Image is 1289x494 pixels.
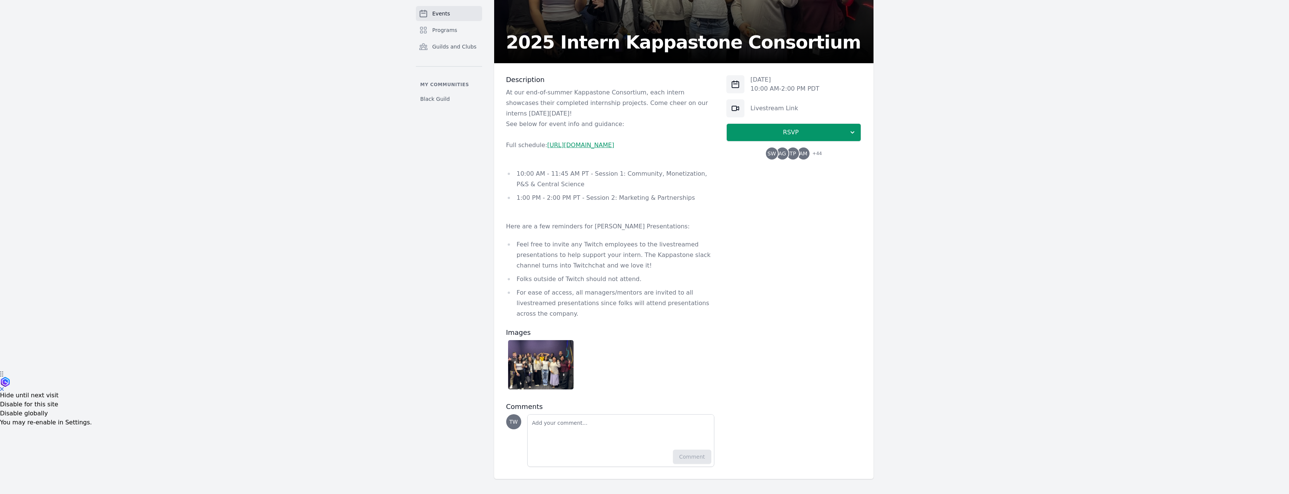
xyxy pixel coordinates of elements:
span: SW [767,151,776,156]
span: TP [790,151,796,156]
span: TW [509,419,517,424]
a: Black Guild [416,92,482,106]
span: Black Guild [420,95,450,103]
p: See below for event info and guidance: [506,119,715,129]
h2: 2025 Intern Kappastone Consortium [506,33,861,51]
h3: Images [506,328,715,337]
span: Guilds and Clubs [432,43,477,50]
a: [URL][DOMAIN_NAME] [547,141,614,149]
a: Events [416,6,482,21]
a: Programs [416,23,482,38]
span: Programs [432,26,457,34]
span: Events [432,10,450,17]
p: Full schedule: [506,140,715,150]
a: Livestream Link [750,105,798,112]
li: 10:00 AM - 11:45 AM PT - Session 1: Community, Monetization, P&S & Central Science [506,169,715,190]
li: Folks outside of Twitch should not attend. [506,274,715,284]
span: AG [779,151,786,156]
p: Here are a few reminders for [PERSON_NAME] Presentations: [506,221,715,232]
span: + 44 [808,149,822,160]
p: [DATE] [750,75,819,84]
img: IMG_5603%20(1).jpg [508,340,574,389]
li: For ease of access, all managers/mentors are invited to all livestreamed presentations since folk... [506,287,715,319]
h3: Comments [506,402,715,411]
nav: Sidebar [416,6,482,106]
p: At our end-of-summer Kappastone Consortium, each intern showcases their completed internship proj... [506,87,715,119]
p: 10:00 AM - 2:00 PM PDT [750,84,819,93]
h3: Description [506,75,715,84]
li: Feel free to invite any Twitch employees to the livestreamed presentations to help support your i... [506,239,715,271]
p: My communities [416,82,482,88]
a: Guilds and Clubs [416,39,482,54]
span: AM [799,151,808,156]
button: RSVP [726,123,861,141]
button: Comment [673,450,712,464]
li: 1:00 PM - 2:00 PM PT - Session 2: Marketing & Partnerships [506,193,715,203]
span: RSVP [733,128,849,137]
